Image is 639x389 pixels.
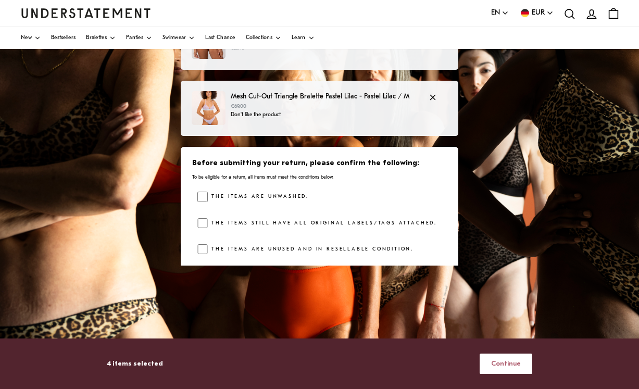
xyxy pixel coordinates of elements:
[292,27,315,49] a: Learn
[162,27,195,49] a: Swimwear
[231,103,418,111] p: €69.00
[205,27,235,49] a: Last Chance
[192,158,447,169] h3: Before submitting your return, please confirm the following:
[21,27,41,49] a: New
[246,27,281,49] a: Collections
[21,8,151,18] a: Understatement Homepage
[192,174,447,181] p: To be eligible for a return, all items must meet the conditions below.
[51,35,76,41] span: Bestsellers
[231,46,244,51] strike: €23.40
[126,27,152,49] a: Panties
[86,35,107,41] span: Bralettes
[532,7,545,19] span: EUR
[51,27,76,49] a: Bestsellers
[231,111,418,119] p: Don't like the product
[126,35,143,41] span: Panties
[192,91,225,125] img: 87_ac0012b2-07ad-4ac4-8173-94a098c440c0.jpg
[519,7,554,19] button: EUR
[208,218,437,229] label: The items still have all original labels/tags attached.
[208,192,309,202] label: The items are unwashed.
[292,35,306,41] span: Learn
[246,35,272,41] span: Collections
[208,244,414,255] label: The items are unused and in resellable condition.
[162,35,186,41] span: Swimwear
[86,27,116,49] a: Bralettes
[491,7,509,19] button: EN
[231,91,418,102] p: Mesh Cut-Out Triangle Bralette Pastel Lilac - Pastel Lilac / M
[491,7,500,19] span: EN
[205,35,235,41] span: Last Chance
[21,35,32,41] span: New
